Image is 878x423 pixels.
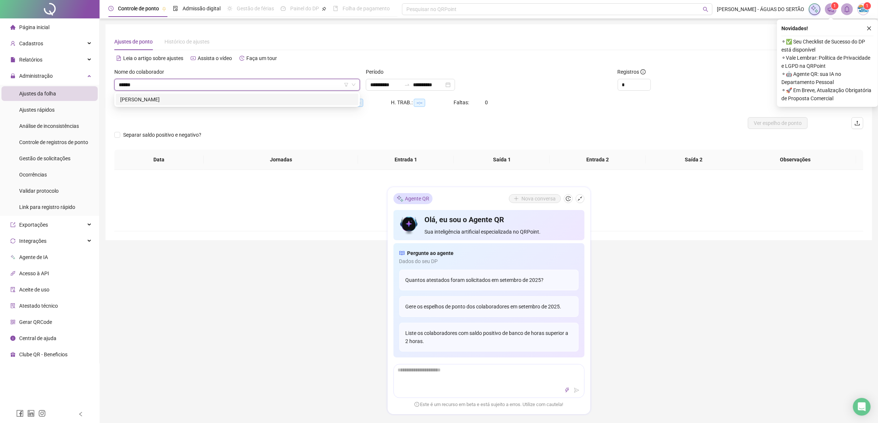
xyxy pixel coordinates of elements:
[831,2,839,10] sup: 1
[19,352,67,357] span: Clube QR - Beneficios
[391,98,454,107] div: H. TRAB.:
[393,193,433,204] div: Agente QR
[407,249,454,257] span: Pergunte ao agente
[454,150,550,170] th: Saída 1
[781,70,874,86] span: ⚬ 🤖 Agente QR: sua IA no Departamento Pessoal
[19,139,88,145] span: Controle de registros de ponto
[399,323,579,352] div: Liste os colaboradores com saldo positivo de banco de horas superior a 2 horas.
[740,155,850,164] span: Observações
[343,6,390,11] span: Folha de pagamento
[19,41,43,46] span: Cadastros
[10,222,15,227] span: export
[414,401,563,408] span: Este é um recurso em beta e está sujeito a erros. Utilize com cautela!
[366,68,388,76] label: Período
[351,83,356,87] span: down
[227,6,232,11] span: sun
[734,150,856,170] th: Observações
[173,6,178,11] span: file-done
[19,204,75,210] span: Link para registro rápido
[16,410,24,417] span: facebook
[19,222,48,228] span: Exportações
[10,25,15,30] span: home
[19,123,79,129] span: Análise de inconsistências
[396,195,404,202] img: sparkle-icon.fc2bf0ac1784a2077858766a79e2daf3.svg
[114,39,153,45] span: Ajustes de ponto
[19,254,48,260] span: Agente de IA
[322,7,326,11] span: pushpin
[10,336,15,341] span: info-circle
[424,228,578,236] span: Sua inteligência artificial especializada no QRPoint.
[563,386,572,395] button: thunderbolt
[414,402,419,406] span: exclamation-circle
[454,99,470,105] span: Faltas:
[10,41,15,46] span: user-add
[333,6,338,11] span: book
[120,131,204,139] span: Separar saldo positivo e negativo?
[646,150,742,170] th: Saída 2
[19,24,49,30] span: Página inicial
[834,3,836,8] span: 1
[404,82,410,88] span: swap-right
[565,388,570,393] span: thunderbolt
[853,398,871,416] div: Open Intercom Messenger
[19,172,47,178] span: Ocorrências
[19,335,56,341] span: Central de ajuda
[827,6,834,13] span: notification
[414,99,425,107] span: --:--
[10,303,15,308] span: solution
[358,150,454,170] th: Entrada 1
[120,95,354,104] div: [PERSON_NAME]
[550,150,646,170] th: Entrada 2
[19,188,59,194] span: Validar protocolo
[116,56,121,61] span: file-text
[572,386,581,395] button: send
[19,303,58,309] span: Atestado técnico
[10,238,15,244] span: sync
[290,6,319,11] span: Painel do DP
[19,107,55,113] span: Ajustes rápidos
[344,83,348,87] span: filter
[577,196,583,201] span: shrink
[10,352,15,357] span: gift
[748,117,808,129] button: Ver espelho de ponto
[78,412,83,417] span: left
[198,55,232,61] span: Assista o vídeo
[867,26,872,31] span: close
[781,24,808,32] span: Novidades !
[864,2,871,10] sup: Atualize o seu contato no menu Meus Dados
[114,150,204,170] th: Data
[162,7,166,11] span: pushpin
[399,257,579,265] span: Dados do seu DP
[811,5,819,13] img: sparkle-icon.fc2bf0ac1784a2077858766a79e2daf3.svg
[246,55,277,61] span: Faça um tour
[183,6,221,11] span: Admissão digital
[19,91,56,97] span: Ajustes da folha
[239,56,244,61] span: history
[703,7,708,12] span: search
[509,194,561,203] button: Nova conversa
[854,120,860,126] span: upload
[19,155,70,161] span: Gestão de solicitações
[641,69,646,74] span: info-circle
[858,4,869,15] img: 5801
[717,5,804,13] span: [PERSON_NAME] - ÁGUAS DO SERTÃO
[332,98,391,107] div: H. NOT.:
[10,287,15,292] span: audit
[204,150,358,170] th: Jornadas
[114,68,169,76] label: Nome do colaborador
[485,99,488,105] span: 0
[281,6,286,11] span: dashboard
[237,6,274,11] span: Gestão de férias
[844,6,850,13] span: bell
[116,94,358,105] div: MARCILIO GOMES DE OLIVEIRA
[781,54,874,70] span: ⚬ Vale Lembrar: Política de Privacidade e LGPD na QRPoint
[19,287,49,293] span: Aceite de uso
[566,196,571,201] span: history
[123,205,854,213] div: Não há dados
[399,214,419,236] img: icon
[399,296,579,317] div: Gere os espelhos de ponto dos colaboradores em setembro de 2025.
[424,214,578,225] h4: Olá, eu sou o Agente QR
[404,82,410,88] span: to
[19,238,46,244] span: Integrações
[38,410,46,417] span: instagram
